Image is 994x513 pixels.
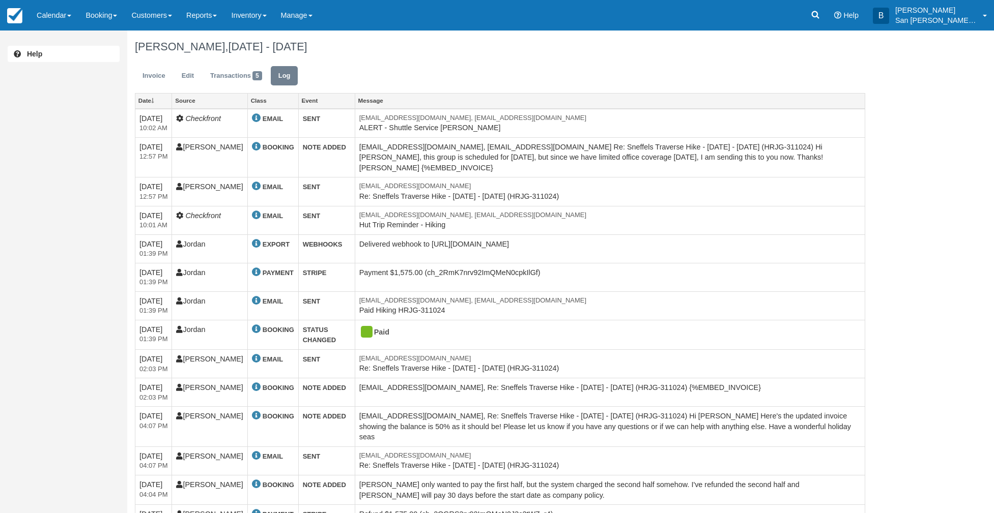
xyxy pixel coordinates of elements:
td: [DATE] [135,378,172,407]
em: [EMAIL_ADDRESS][DOMAIN_NAME], [EMAIL_ADDRESS][DOMAIN_NAME] [359,210,861,220]
em: 2025-08-23 12:57:05-0600 [139,192,167,202]
strong: NOTE ADDED [303,143,346,151]
em: [EMAIL_ADDRESS][DOMAIN_NAME] [359,182,861,191]
a: Invoice [135,66,173,86]
strong: SENT [303,115,321,123]
td: Hut Trip Reminder - Hiking [355,206,865,234]
strong: BOOKING [263,412,294,420]
em: 2025-07-18 13:39:20-0600 [139,335,167,344]
td: [PERSON_NAME] [172,475,247,504]
td: [PERSON_NAME] [172,349,247,378]
em: 2025-07-18 13:39:21-0600 [139,306,167,316]
td: [DATE] [135,234,172,263]
p: San [PERSON_NAME] Hut Systems [895,15,977,25]
strong: BOOKING [263,481,294,489]
td: [DATE] [135,177,172,206]
span: Help [843,11,859,19]
h1: [PERSON_NAME], [135,41,865,53]
em: 2025-07-17 14:03:02-0600 [139,365,167,374]
a: Message [355,94,865,108]
em: [EMAIL_ADDRESS][DOMAIN_NAME] [359,354,861,364]
a: Source [172,94,247,108]
td: [DATE] [135,206,172,234]
td: [EMAIL_ADDRESS][DOMAIN_NAME], Re: Sneffels Traverse Hike - [DATE] - [DATE] (HRJG-311024) Hi [PERS... [355,407,865,447]
td: [DATE] [135,320,172,349]
strong: SENT [303,183,321,191]
td: [EMAIL_ADDRESS][DOMAIN_NAME], [EMAIL_ADDRESS][DOMAIN_NAME] Re: Sneffels Traverse Hike - [DATE] - ... [355,137,865,177]
td: [DATE] [135,137,172,177]
em: 2025-07-18 13:39:23-0600 [139,249,167,259]
td: [DATE] [135,109,172,138]
em: [EMAIL_ADDRESS][DOMAIN_NAME], [EMAIL_ADDRESS][DOMAIN_NAME] [359,296,861,306]
p: [PERSON_NAME] [895,5,977,15]
a: Transactions5 [203,66,270,86]
td: ALERT - Shuttle Service [PERSON_NAME] [355,109,865,138]
a: Class [248,94,298,108]
strong: NOTE ADDED [303,481,346,489]
td: [DATE] [135,291,172,320]
img: checkfront-main-nav-mini-logo.png [7,8,22,23]
td: Delivered webhook to [URL][DOMAIN_NAME] [355,234,865,263]
strong: BOOKING [263,326,294,334]
em: 2024-12-06 16:07:12-0700 [139,461,167,471]
td: [PERSON_NAME] [172,407,247,447]
a: Edit [174,66,202,86]
strong: SENT [303,297,321,305]
i: Help [834,12,841,19]
em: 2025-07-18 13:39:21-0600 [139,278,167,287]
span: [DATE] - [DATE] [228,40,307,53]
td: [PERSON_NAME] [172,378,247,407]
td: [DATE] [135,446,172,475]
strong: WEBHOOKS [303,240,343,248]
td: [DATE] [135,407,172,447]
td: Re: Sneffels Traverse Hike - [DATE] - [DATE] (HRJG-311024) [355,349,865,378]
span: 5 [252,71,262,80]
em: 2025-07-17 14:03:02-0600 [139,393,167,403]
strong: SENT [303,212,321,220]
td: Re: Sneffels Traverse Hike - [DATE] - [DATE] (HRJG-311024) [355,177,865,206]
td: Jordan [172,291,247,320]
td: [PERSON_NAME] [172,177,247,206]
td: Jordan [172,320,247,349]
td: Paid Hiking HRJG-311024 [355,291,865,320]
em: 2024-12-06 16:04:17-0700 [139,490,167,500]
em: 2024-12-06 16:07:12-0700 [139,421,167,431]
strong: EMAIL [263,297,283,305]
em: 2025-08-11 10:01:58-0600 [139,221,167,230]
em: 2025-08-24 10:02:07-0600 [139,124,167,133]
strong: EMAIL [263,183,283,191]
div: B [873,8,889,24]
strong: BOOKING [263,384,294,391]
td: [PERSON_NAME] [172,137,247,177]
strong: STATUS CHANGED [303,326,336,344]
strong: BOOKING [263,143,294,151]
div: Paid [359,324,852,341]
strong: EMAIL [263,115,283,123]
strong: EXPORT [263,240,290,248]
td: Re: Sneffels Traverse Hike - [DATE] - [DATE] (HRJG-311024) [355,446,865,475]
td: [PERSON_NAME] [172,446,247,475]
i: Checkfront [185,114,221,123]
td: Payment $1,575.00 (ch_2RmK7nrv92ImQMeN0cpkIlGf) [355,263,865,291]
td: [DATE] [135,349,172,378]
strong: SENT [303,355,321,363]
a: Event [299,94,355,108]
em: [EMAIL_ADDRESS][DOMAIN_NAME] [359,451,861,461]
td: [PERSON_NAME] only wanted to pay the first half, but the system charged the second half somehow. ... [355,475,865,504]
strong: STRIPE [303,269,327,277]
a: Date [135,94,172,108]
a: Help [8,46,120,62]
td: Jordan [172,234,247,263]
td: Jordan [172,263,247,291]
strong: PAYMENT [263,269,294,277]
td: [DATE] [135,263,172,291]
em: 2025-08-23 12:57:05-0600 [139,152,167,162]
strong: EMAIL [263,452,283,460]
a: Log [271,66,298,86]
b: Help [27,50,42,58]
strong: EMAIL [263,355,283,363]
strong: EMAIL [263,212,283,220]
td: [EMAIL_ADDRESS][DOMAIN_NAME], Re: Sneffels Traverse Hike - [DATE] - [DATE] (HRJG-311024) {%EMBED_... [355,378,865,407]
td: [DATE] [135,475,172,504]
strong: NOTE ADDED [303,412,346,420]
